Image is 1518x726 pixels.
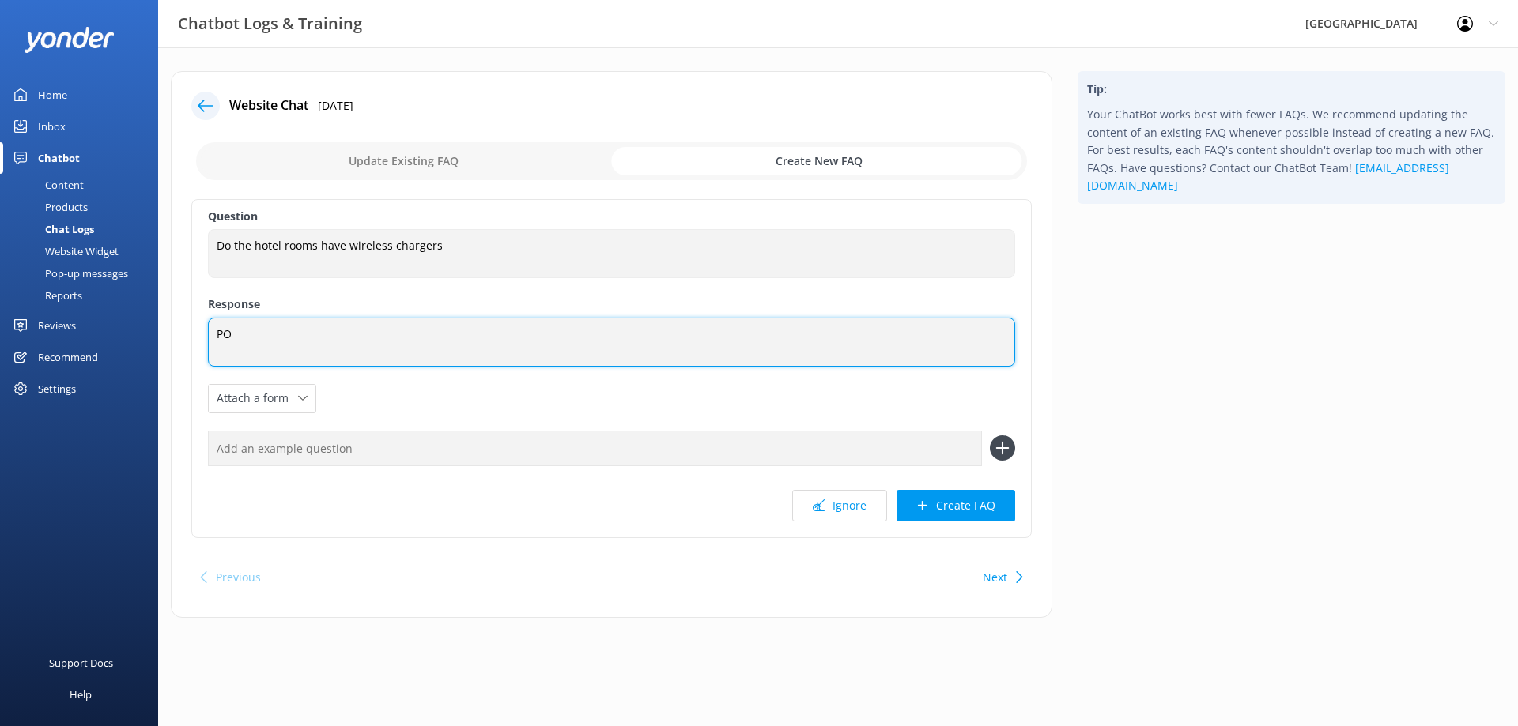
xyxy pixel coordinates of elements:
div: Content [9,174,84,196]
label: Response [208,295,1015,313]
a: Website Widget [9,240,158,262]
button: Ignore [792,490,887,521]
p: [DATE] [318,97,353,115]
input: Add an example question [208,431,982,466]
a: [EMAIL_ADDRESS][DOMAIN_NAME] [1087,160,1449,193]
span: Attach a form [217,389,298,407]
a: Reports [9,284,158,307]
h4: Tip: [1087,81,1496,98]
a: Products [9,196,158,218]
div: Chatbot [38,142,80,174]
a: Chat Logs [9,218,158,240]
div: Recommend [38,341,98,373]
div: Home [38,79,67,111]
h3: Chatbot Logs & Training [178,11,362,36]
img: yonder-white-logo.png [24,27,115,53]
button: Next [983,562,1007,593]
div: Chat Logs [9,218,94,240]
a: Content [9,174,158,196]
div: Inbox [38,111,66,142]
label: Question [208,208,1015,225]
textarea: PO [208,318,1015,367]
textarea: Do the hotel rooms have wireless chargers [208,229,1015,278]
div: Pop-up messages [9,262,128,284]
div: Reviews [38,310,76,341]
h4: Website Chat [229,96,308,116]
p: Your ChatBot works best with fewer FAQs. We recommend updating the content of an existing FAQ whe... [1087,106,1496,194]
div: Settings [38,373,76,404]
div: Support Docs [49,647,113,679]
div: Products [9,196,88,218]
div: Reports [9,284,82,307]
div: Help [70,679,92,710]
button: Create FAQ [897,490,1015,521]
a: Pop-up messages [9,262,158,284]
div: Website Widget [9,240,119,262]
